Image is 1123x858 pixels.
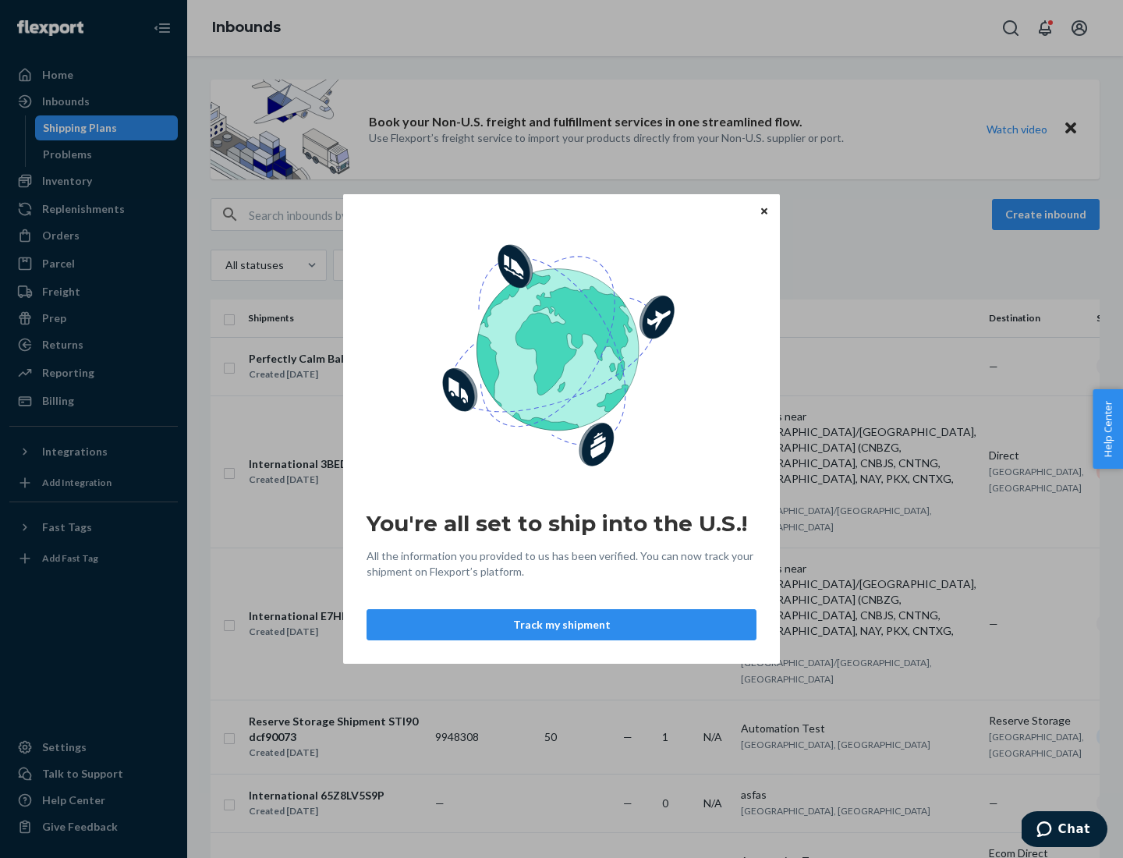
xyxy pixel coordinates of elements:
button: Help Center [1093,389,1123,469]
span: Chat [37,11,69,25]
span: All the information you provided to us has been verified. You can now track your shipment on Flex... [367,548,756,580]
button: Close [756,202,772,219]
button: Track my shipment [367,609,756,640]
h2: You're all set to ship into the U.S.! [367,509,756,537]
